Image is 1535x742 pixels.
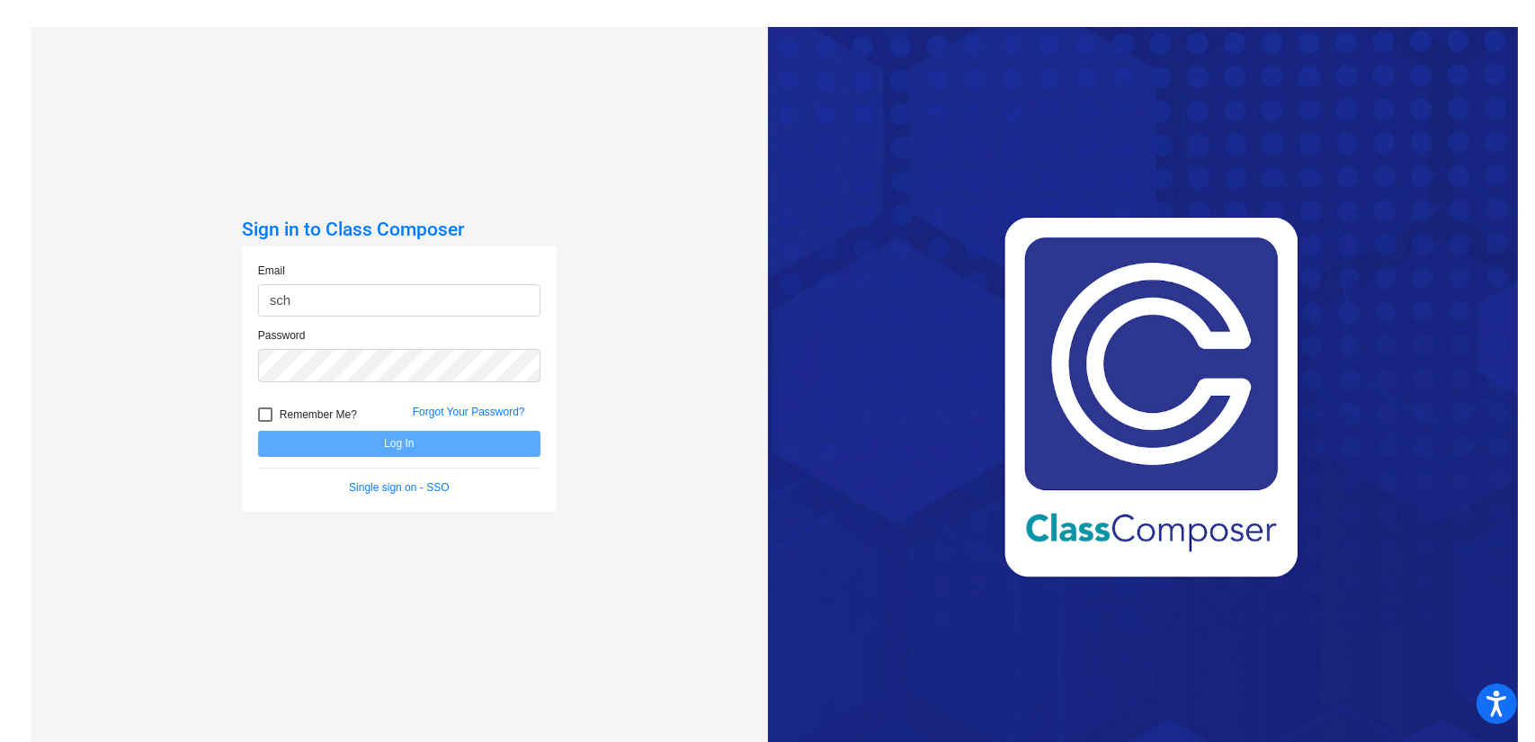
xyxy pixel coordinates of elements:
[280,404,357,425] span: Remember Me?
[258,431,540,457] button: Log In
[349,481,449,494] a: Single sign on - SSO
[258,327,306,344] label: Password
[242,219,557,241] h3: Sign in to Class Composer
[258,263,285,279] label: Email
[413,406,525,418] a: Forgot Your Password?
